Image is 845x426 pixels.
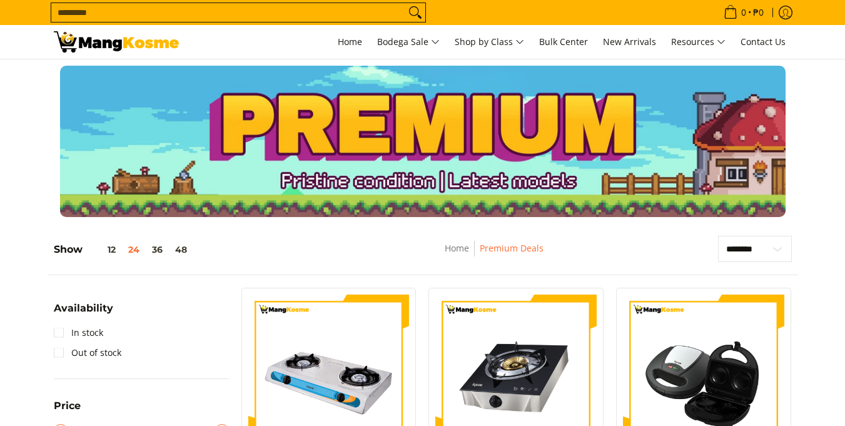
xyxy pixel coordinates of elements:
span: ₱0 [751,8,766,17]
a: Out of stock [54,343,121,363]
span: Contact Us [741,36,786,48]
span: 0 [739,8,748,17]
span: Shop by Class [455,34,524,50]
span: • [720,6,767,19]
a: Home [445,242,469,254]
span: Home [338,36,362,48]
summary: Open [54,303,113,323]
span: Resources [671,34,726,50]
span: Bodega Sale [377,34,440,50]
button: Search [405,3,425,22]
button: 12 [83,245,122,255]
span: Availability [54,303,113,313]
a: Resources [665,25,732,59]
button: 48 [169,245,193,255]
a: Bodega Sale [371,25,446,59]
span: New Arrivals [603,36,656,48]
a: New Arrivals [597,25,662,59]
img: Premium Deals: Best Premium Home Appliances Sale l Mang Kosme [54,31,179,53]
a: Home [331,25,368,59]
button: 36 [146,245,169,255]
a: Premium Deals [480,242,544,254]
a: In stock [54,323,103,343]
nav: Breadcrumbs [359,241,630,269]
span: Price [54,401,81,411]
a: Bulk Center [533,25,594,59]
a: Contact Us [734,25,792,59]
summary: Open [54,401,81,420]
h5: Show [54,243,193,256]
a: Shop by Class [448,25,530,59]
span: Bulk Center [539,36,588,48]
nav: Main Menu [191,25,792,59]
button: 24 [122,245,146,255]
